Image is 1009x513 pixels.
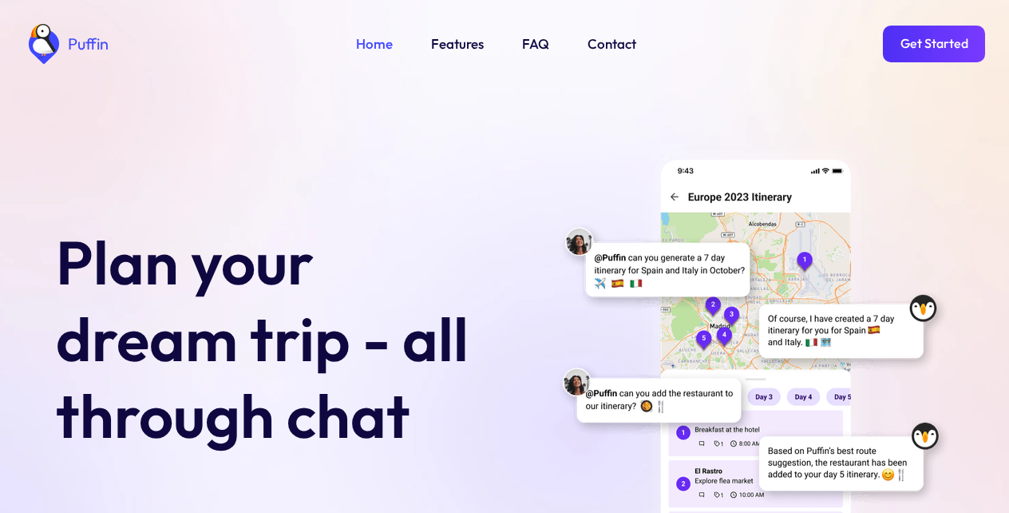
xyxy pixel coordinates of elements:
a: home [24,24,109,64]
a: Contact [588,34,636,54]
a: Get Started [883,26,985,62]
h1: Plan your dream trip - all through chat [56,224,495,454]
a: Features [431,34,484,54]
div: Puffin [64,36,109,52]
a: FAQ [522,34,549,54]
a: Home [356,34,393,54]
